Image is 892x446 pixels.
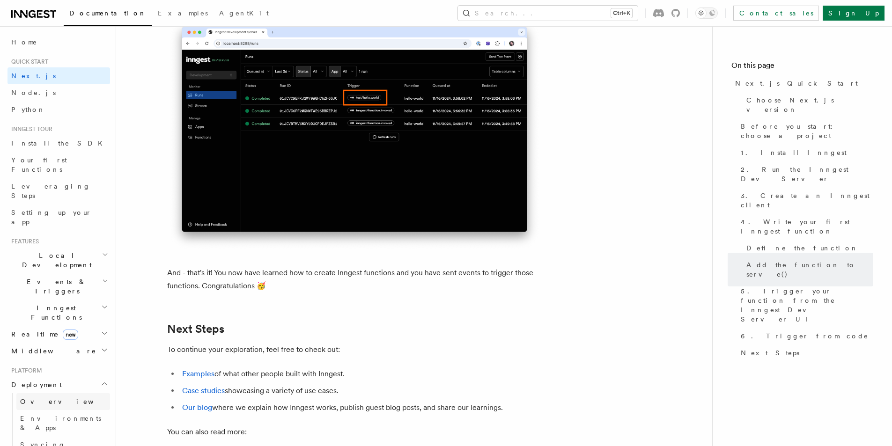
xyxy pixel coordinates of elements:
[11,72,56,80] span: Next.js
[733,6,819,21] a: Contact sales
[167,425,542,439] p: You can also read more:
[458,6,638,21] button: Search...Ctrl+K
[735,79,858,88] span: Next.js Quick Start
[7,67,110,84] a: Next.js
[214,3,274,25] a: AgentKit
[167,17,542,252] img: Inngest Dev Server web interface's runs tab with a third run triggered by the 'test/hello.world' ...
[7,125,52,133] span: Inngest tour
[741,217,873,236] span: 4. Write your first Inngest function
[746,243,858,253] span: Define the function
[737,328,873,344] a: 6. Trigger from code
[7,135,110,152] a: Install the SDK
[182,386,225,395] a: Case studies
[7,84,110,101] a: Node.js
[11,89,56,96] span: Node.js
[182,403,212,412] a: Our blog
[7,346,96,356] span: Middleware
[7,326,110,343] button: Realtimenew
[7,34,110,51] a: Home
[7,273,110,300] button: Events & Triggers
[7,251,102,270] span: Local Development
[7,152,110,178] a: Your first Functions
[741,286,873,324] span: 5. Trigger your function from the Inngest Dev Server UI
[741,191,873,210] span: 3. Create an Inngest client
[7,58,48,66] span: Quick start
[731,75,873,92] a: Next.js Quick Start
[11,156,67,173] span: Your first Functions
[741,348,799,358] span: Next Steps
[11,183,90,199] span: Leveraging Steps
[7,300,110,326] button: Inngest Functions
[20,398,117,405] span: Overview
[20,415,101,431] span: Environments & Apps
[16,410,110,436] a: Environments & Apps
[743,256,873,283] a: Add the function to serve()
[7,367,42,374] span: Platform
[741,148,847,157] span: 1. Install Inngest
[63,329,78,340] span: new
[7,247,110,273] button: Local Development
[741,122,873,140] span: Before you start: choose a project
[737,283,873,328] a: 5. Trigger your function from the Inngest Dev Server UI
[11,37,37,47] span: Home
[7,303,101,322] span: Inngest Functions
[741,165,873,183] span: 2. Run the Inngest Dev Server
[737,187,873,213] a: 3. Create an Inngest client
[7,277,102,296] span: Events & Triggers
[16,393,110,410] a: Overview
[737,161,873,187] a: 2. Run the Inngest Dev Server
[7,204,110,230] a: Setting up your app
[167,266,542,292] p: And - that's it! You now have learned how to create Inngest functions and you have sent events to...
[152,3,214,25] a: Examples
[7,380,62,389] span: Deployment
[7,101,110,118] a: Python
[7,343,110,359] button: Middleware
[11,209,92,226] span: Setting up your app
[695,7,718,19] button: Toggle dark mode
[182,369,214,378] a: Examples
[743,240,873,256] a: Define the function
[743,92,873,118] a: Choose Next.js version
[179,401,542,414] li: where we explain how Inngest works, publish guest blog posts, and share our learnings.
[737,118,873,144] a: Before you start: choose a project
[737,144,873,161] a: 1. Install Inngest
[7,238,39,245] span: Features
[11,106,45,113] span: Python
[7,178,110,204] a: Leveraging Steps
[7,376,110,393] button: Deployment
[11,139,108,147] span: Install the SDK
[7,329,78,339] span: Realtime
[219,9,269,17] span: AgentKit
[179,367,542,380] li: of what other people built with Inngest.
[737,344,873,361] a: Next Steps
[69,9,147,17] span: Documentation
[746,95,873,114] span: Choose Next.js version
[737,213,873,240] a: 4. Write your first Inngest function
[746,260,873,279] span: Add the function to serve()
[64,3,152,26] a: Documentation
[731,60,873,75] h4: On this page
[167,322,224,336] a: Next Steps
[823,6,885,21] a: Sign Up
[611,8,632,18] kbd: Ctrl+K
[167,343,542,356] p: To continue your exploration, feel free to check out:
[741,331,869,341] span: 6. Trigger from code
[179,384,542,397] li: showcasing a variety of use cases.
[158,9,208,17] span: Examples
